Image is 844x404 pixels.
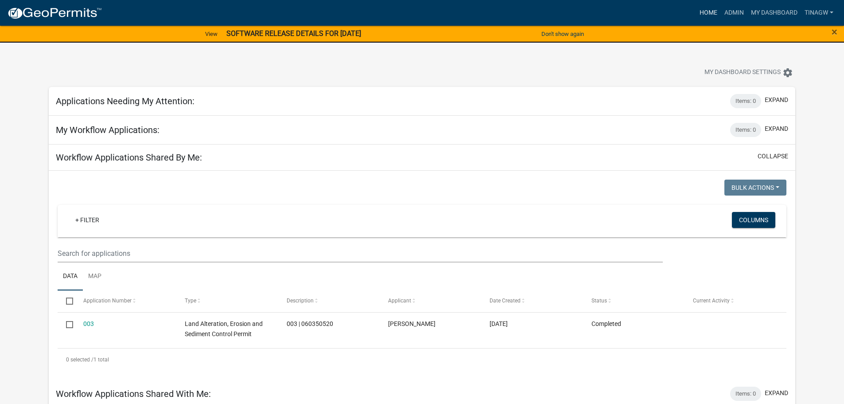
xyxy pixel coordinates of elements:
[782,67,793,78] i: settings
[176,290,278,312] datatable-header-cell: Type
[730,387,761,401] div: Items: 0
[730,123,761,137] div: Items: 0
[685,290,786,312] datatable-header-cell: Current Activity
[732,212,775,228] button: Columns
[68,212,106,228] a: + Filter
[278,290,379,312] datatable-header-cell: Description
[58,263,83,291] a: Data
[490,320,508,327] span: 08/15/2025
[287,298,314,304] span: Description
[758,152,788,161] button: collapse
[56,152,202,163] h5: Workflow Applications Shared By Me:
[696,4,721,21] a: Home
[58,349,786,371] div: 1 total
[765,95,788,105] button: expand
[49,171,795,380] div: collapse
[83,298,132,304] span: Application Number
[693,298,730,304] span: Current Activity
[83,320,94,327] a: 003
[832,27,837,37] button: Close
[490,298,521,304] span: Date Created
[591,298,607,304] span: Status
[83,263,107,291] a: Map
[591,320,621,327] span: Completed
[730,94,761,108] div: Items: 0
[583,290,685,312] datatable-header-cell: Status
[747,4,801,21] a: My Dashboard
[226,29,361,38] strong: SOFTWARE RELEASE DETAILS FOR [DATE]
[56,125,159,135] h5: My Workflow Applications:
[56,96,194,106] h5: Applications Needing My Attention:
[538,27,587,41] button: Don't show again
[185,298,196,304] span: Type
[75,290,176,312] datatable-header-cell: Application Number
[66,357,93,363] span: 0 selected /
[202,27,221,41] a: View
[724,180,786,196] button: Bulk Actions
[704,67,781,78] span: My Dashboard Settings
[380,290,481,312] datatable-header-cell: Applicant
[481,290,583,312] datatable-header-cell: Date Created
[287,320,333,327] span: 003 | 060350520
[388,320,436,327] span: LeAnn Erickson
[388,298,411,304] span: Applicant
[721,4,747,21] a: Admin
[58,244,662,263] input: Search for applications
[185,320,263,337] span: Land Alteration, Erosion and Sediment Control Permit
[697,64,800,81] button: My Dashboard Settingssettings
[58,290,74,312] datatable-header-cell: Select
[56,388,211,399] h5: Workflow Applications Shared With Me:
[765,124,788,133] button: expand
[832,26,837,38] span: ×
[765,388,788,398] button: expand
[801,4,837,21] a: TinaGW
